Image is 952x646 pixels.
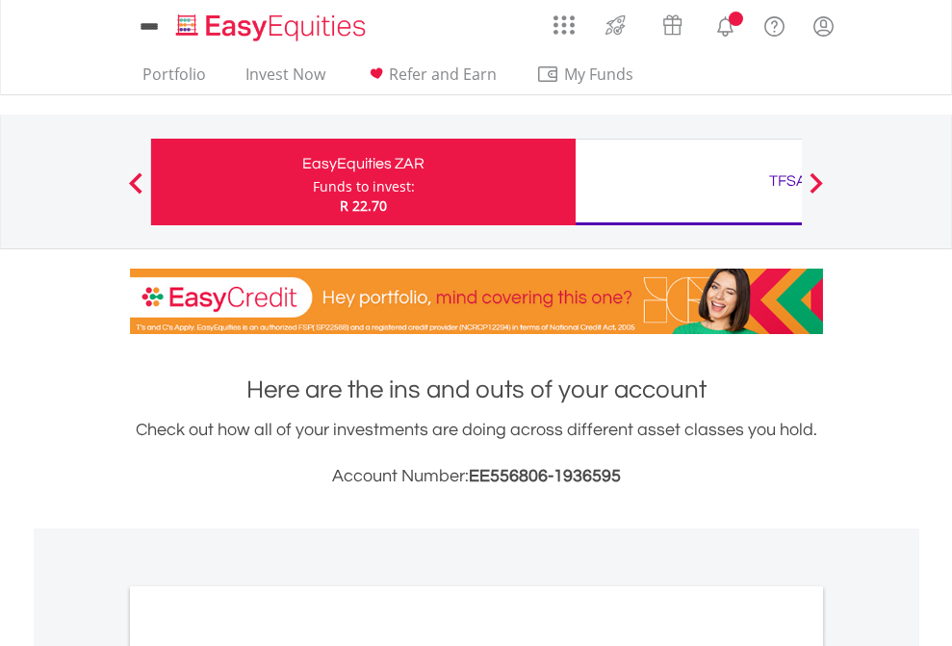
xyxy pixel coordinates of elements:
span: My Funds [536,62,662,87]
a: Vouchers [644,5,701,40]
img: vouchers-v2.svg [656,10,688,40]
div: EasyEquities ZAR [163,150,564,177]
img: thrive-v2.svg [600,10,631,40]
span: Refer and Earn [389,64,497,85]
div: Check out how all of your investments are doing across different asset classes you hold. [130,417,823,490]
a: My Profile [799,5,848,47]
img: EasyEquities_Logo.png [172,12,373,43]
a: Invest Now [238,65,333,94]
a: FAQ's and Support [750,5,799,43]
span: R 22.70 [340,196,387,215]
button: Next [797,182,836,201]
img: grid-menu-icon.svg [553,14,575,36]
h3: Account Number: [130,463,823,490]
a: Home page [168,5,373,43]
a: AppsGrid [541,5,587,36]
a: Portfolio [135,65,214,94]
a: Refer and Earn [357,65,504,94]
h1: Here are the ins and outs of your account [130,373,823,407]
span: EE556806-1936595 [469,467,621,485]
div: Funds to invest: [313,177,415,196]
a: Notifications [701,5,750,43]
img: EasyCredit Promotion Banner [130,269,823,334]
button: Previous [116,182,155,201]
